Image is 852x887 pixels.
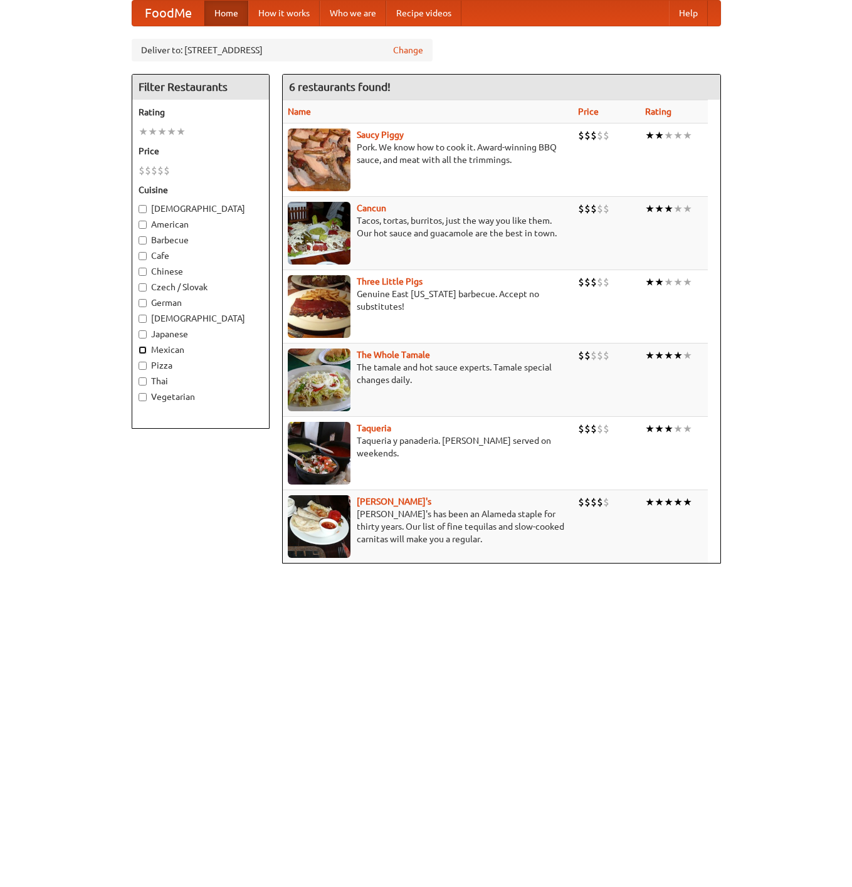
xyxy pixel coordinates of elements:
p: Genuine East [US_STATE] barbecue. Accept no substitutes! [288,288,568,313]
a: The Whole Tamale [357,350,430,360]
li: $ [591,275,597,289]
li: ★ [176,125,186,139]
img: taqueria.jpg [288,422,350,485]
a: Price [578,107,599,117]
h5: Cuisine [139,184,263,196]
a: Cancun [357,203,386,213]
input: German [139,299,147,307]
li: ★ [664,422,673,436]
li: $ [578,495,584,509]
li: $ [591,495,597,509]
img: wholetamale.jpg [288,349,350,411]
img: cancun.jpg [288,202,350,265]
li: ★ [148,125,157,139]
li: ★ [683,422,692,436]
li: ★ [664,275,673,289]
li: ★ [645,129,655,142]
li: $ [597,495,603,509]
li: $ [164,164,170,177]
a: Help [669,1,708,26]
h5: Rating [139,106,263,118]
li: ★ [167,125,176,139]
li: ★ [673,129,683,142]
li: $ [597,422,603,436]
li: ★ [645,422,655,436]
li: ★ [683,129,692,142]
li: ★ [655,495,664,509]
li: ★ [645,495,655,509]
li: ★ [139,125,148,139]
li: $ [578,129,584,142]
li: $ [157,164,164,177]
li: $ [603,202,609,216]
a: Recipe videos [386,1,461,26]
li: $ [597,202,603,216]
li: $ [597,275,603,289]
ng-pluralize: 6 restaurants found! [289,81,391,93]
li: $ [597,349,603,362]
li: ★ [664,129,673,142]
li: $ [584,422,591,436]
a: Saucy Piggy [357,130,404,140]
label: Czech / Slovak [139,281,263,293]
label: Vegetarian [139,391,263,403]
li: $ [584,129,591,142]
li: ★ [664,349,673,362]
input: Vegetarian [139,393,147,401]
a: [PERSON_NAME]'s [357,496,431,506]
label: [DEMOGRAPHIC_DATA] [139,312,263,325]
li: $ [591,349,597,362]
li: ★ [664,202,673,216]
li: ★ [645,275,655,289]
li: ★ [655,129,664,142]
li: $ [584,349,591,362]
a: Who we are [320,1,386,26]
li: ★ [157,125,167,139]
li: $ [584,495,591,509]
li: $ [584,202,591,216]
li: ★ [655,422,664,436]
li: $ [603,275,609,289]
li: $ [578,349,584,362]
li: ★ [655,349,664,362]
a: Change [393,44,423,56]
a: How it works [248,1,320,26]
input: Japanese [139,330,147,339]
p: [PERSON_NAME]'s has been an Alameda staple for thirty years. Our list of fine tequilas and slow-c... [288,508,568,545]
a: Home [204,1,248,26]
h5: Price [139,145,263,157]
a: FoodMe [132,1,204,26]
input: Cafe [139,252,147,260]
li: ★ [645,202,655,216]
p: Pork. We know how to cook it. Award-winning BBQ sauce, and meat with all the trimmings. [288,141,568,166]
li: $ [578,202,584,216]
li: $ [591,129,597,142]
input: Chinese [139,268,147,276]
input: Barbecue [139,236,147,244]
li: ★ [664,495,673,509]
li: ★ [673,349,683,362]
div: Deliver to: [STREET_ADDRESS] [132,39,433,61]
p: The tamale and hot sauce experts. Tamale special changes daily. [288,361,568,386]
label: Japanese [139,328,263,340]
label: German [139,297,263,309]
a: Rating [645,107,671,117]
input: [DEMOGRAPHIC_DATA] [139,205,147,213]
li: $ [603,349,609,362]
li: $ [591,422,597,436]
li: ★ [683,202,692,216]
li: ★ [673,422,683,436]
a: Three Little Pigs [357,276,423,286]
li: ★ [683,349,692,362]
li: ★ [673,495,683,509]
img: saucy.jpg [288,129,350,191]
label: [DEMOGRAPHIC_DATA] [139,202,263,215]
li: $ [603,129,609,142]
input: [DEMOGRAPHIC_DATA] [139,315,147,323]
a: Name [288,107,311,117]
input: Mexican [139,346,147,354]
input: American [139,221,147,229]
a: Taqueria [357,423,391,433]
